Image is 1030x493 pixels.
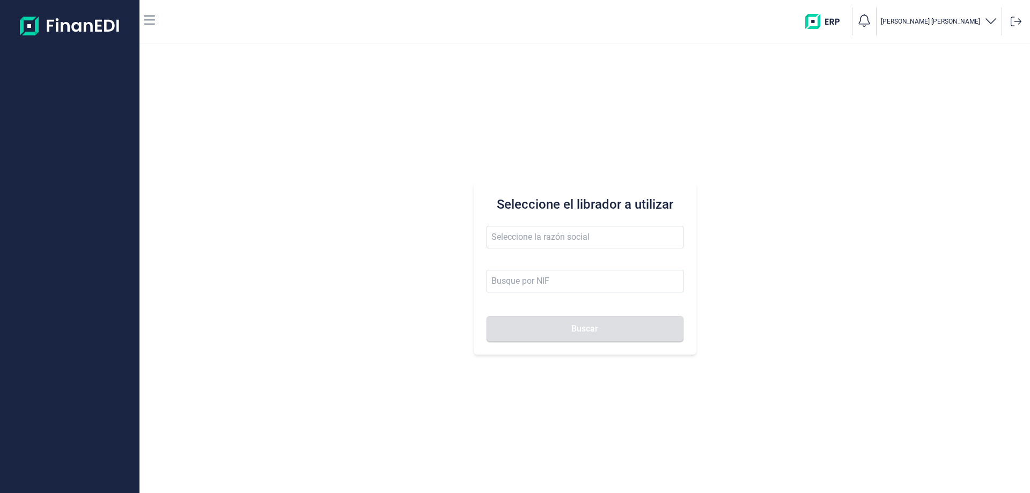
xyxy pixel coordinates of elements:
p: [PERSON_NAME] [PERSON_NAME] [881,17,980,26]
img: erp [805,14,848,29]
input: Busque por NIF [487,270,683,292]
button: [PERSON_NAME] [PERSON_NAME] [881,14,997,30]
img: Logo de aplicación [20,9,120,43]
button: Buscar [487,316,683,342]
span: Buscar [571,325,598,333]
input: Seleccione la razón social [487,226,683,248]
h3: Seleccione el librador a utilizar [487,196,683,213]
